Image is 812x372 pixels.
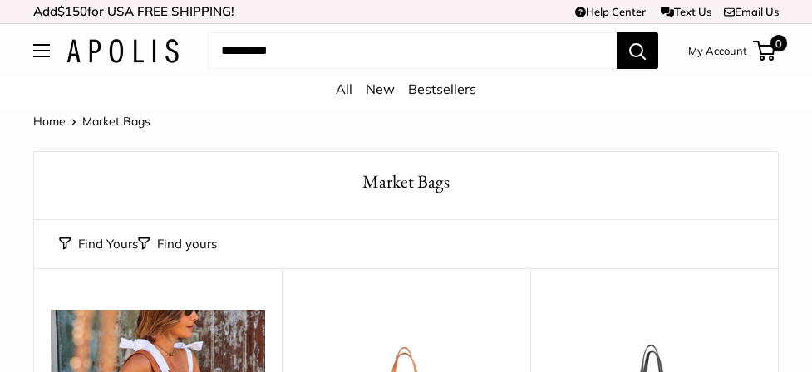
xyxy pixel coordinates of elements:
[770,35,787,51] span: 0
[408,81,476,97] a: Bestsellers
[66,39,179,63] img: Apolis
[617,32,658,69] button: Search
[575,5,646,18] a: Help Center
[336,81,352,97] a: All
[59,232,138,256] button: Find Yours
[724,5,779,18] a: Email Us
[138,232,217,256] button: Filter collection
[59,169,753,194] h1: Market Bags
[755,41,775,61] a: 0
[82,114,150,129] span: Market Bags
[661,5,711,18] a: Text Us
[688,41,747,61] a: My Account
[33,114,66,129] a: Home
[33,44,50,57] button: Open menu
[57,3,87,19] span: $150
[33,110,150,132] nav: Breadcrumb
[208,32,617,69] input: Search...
[366,81,395,97] a: New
